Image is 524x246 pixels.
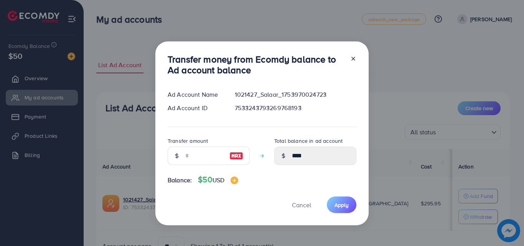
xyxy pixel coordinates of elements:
label: Total balance in ad account [274,137,343,145]
img: image [231,177,238,184]
img: image [229,151,243,160]
div: 7533243793269768193 [229,104,363,112]
label: Transfer amount [168,137,208,145]
span: USD [213,176,224,184]
button: Apply [327,196,356,213]
span: Cancel [292,201,311,209]
div: Ad Account ID [161,104,229,112]
h4: $50 [198,175,238,185]
button: Cancel [282,196,321,213]
div: 1021427_Salaar_1753970024723 [229,90,363,99]
div: Ad Account Name [161,90,229,99]
span: Balance: [168,176,192,185]
h3: Transfer money from Ecomdy balance to Ad account balance [168,54,344,76]
span: Apply [335,201,349,209]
